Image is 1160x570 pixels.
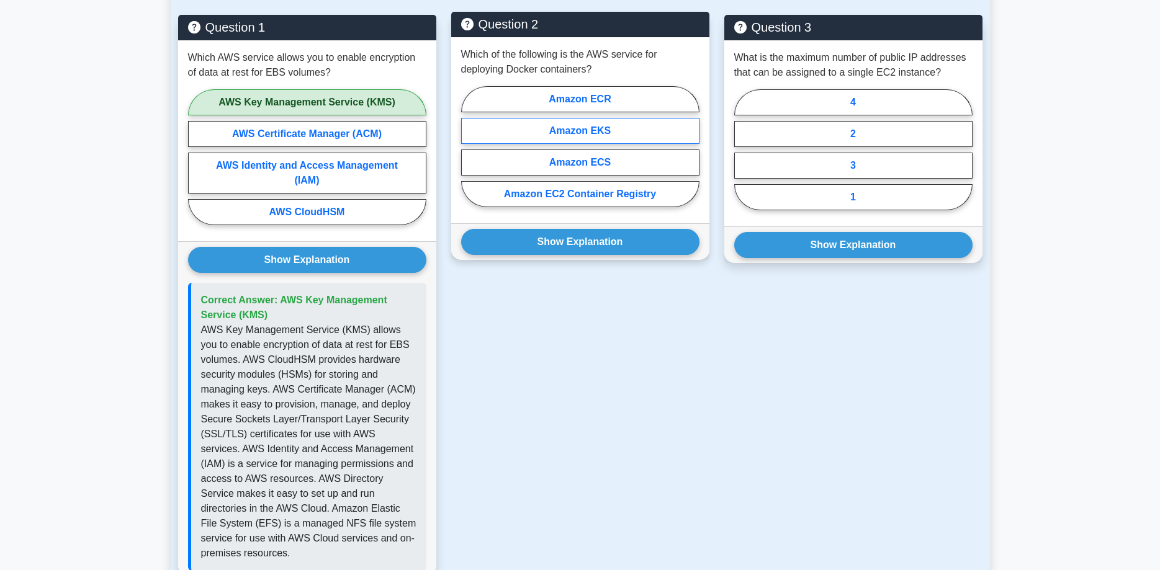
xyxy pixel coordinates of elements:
[201,323,416,561] p: AWS Key Management Service (KMS) allows you to enable encryption of data at rest for EBS volumes....
[188,89,426,115] label: AWS Key Management Service (KMS)
[201,295,387,320] span: Correct Answer: AWS Key Management Service (KMS)
[734,20,973,35] h5: Question 3
[188,50,426,80] p: Which AWS service allows you to enable encryption of data at rest for EBS volumes?
[461,229,699,255] button: Show Explanation
[734,153,973,179] label: 3
[734,89,973,115] label: 4
[461,149,699,176] label: Amazon ECS
[461,17,699,32] h5: Question 2
[461,118,699,144] label: Amazon EKS
[188,247,426,273] button: Show Explanation
[734,184,973,210] label: 1
[461,47,699,77] p: Which of the following is the AWS service for deploying Docker containers?
[461,181,699,207] label: Amazon EC2 Container Registry
[188,199,426,225] label: AWS CloudHSM
[188,153,426,194] label: AWS Identity and Access Management (IAM)
[461,86,699,112] label: Amazon ECR
[188,121,426,147] label: AWS Certificate Manager (ACM)
[734,50,973,80] p: What is the maximum number of public IP addresses that can be assigned to a single EC2 instance?
[734,121,973,147] label: 2
[188,20,426,35] h5: Question 1
[734,232,973,258] button: Show Explanation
